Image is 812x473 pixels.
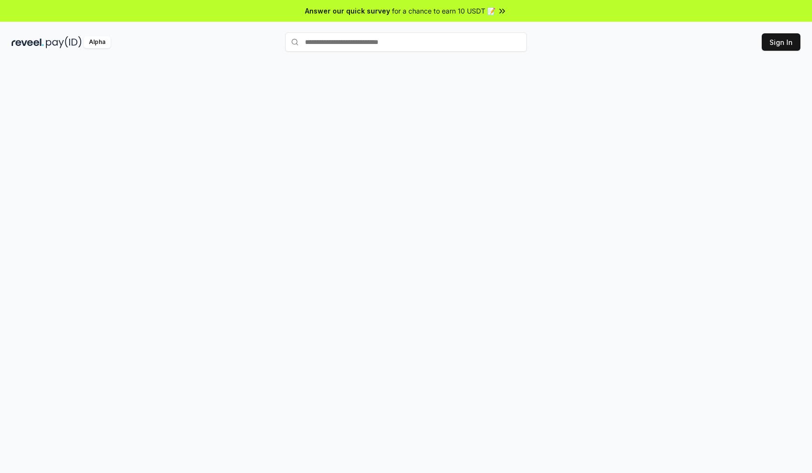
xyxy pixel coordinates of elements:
[46,36,82,48] img: pay_id
[392,6,495,16] span: for a chance to earn 10 USDT 📝
[12,36,44,48] img: reveel_dark
[762,33,800,51] button: Sign In
[305,6,390,16] span: Answer our quick survey
[84,36,111,48] div: Alpha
